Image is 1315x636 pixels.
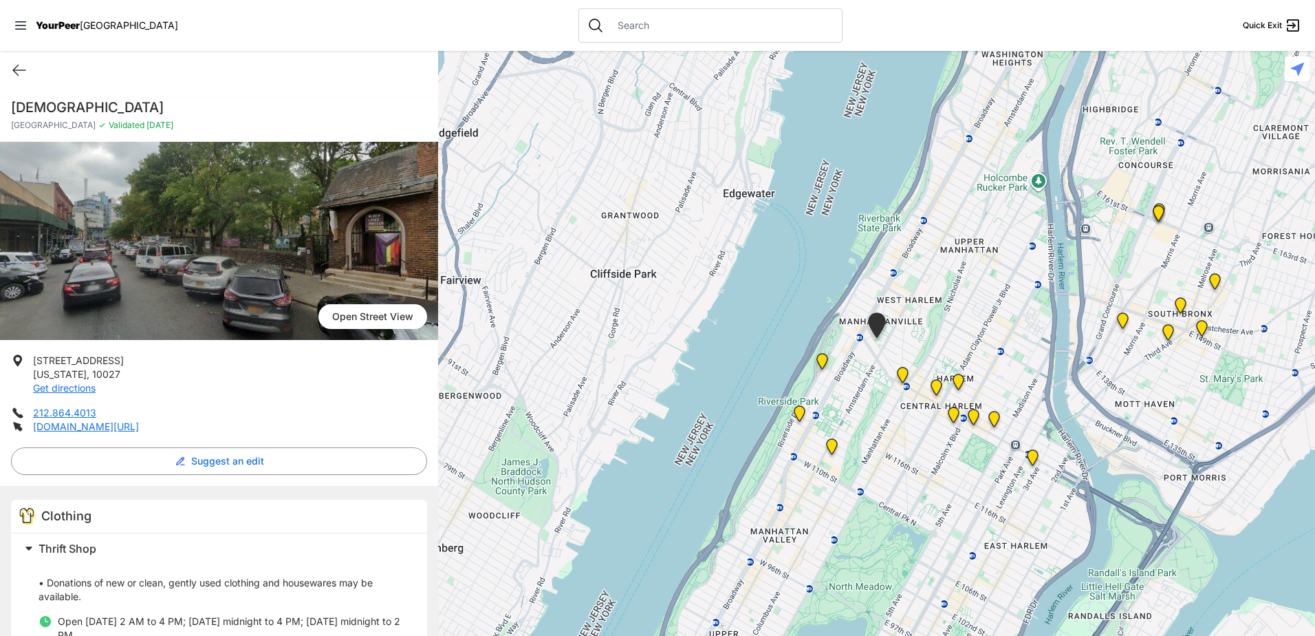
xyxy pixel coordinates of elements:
[1019,444,1047,477] div: Main Location
[33,421,139,432] a: [DOMAIN_NAME][URL]
[980,405,1008,438] div: East Harlem
[889,361,917,394] div: The PILLARS – Holistic Recovery Support
[808,348,836,381] div: Manhattan
[944,368,972,401] div: Manhattan
[1243,20,1282,31] span: Quick Exit
[33,407,96,418] a: 212.864.4013
[1243,17,1301,34] a: Quick Exit
[109,120,144,130] span: Validated
[11,98,427,117] h1: [DEMOGRAPHIC_DATA]
[33,382,96,394] a: Get directions
[144,120,173,130] span: [DATE]
[11,447,427,475] button: Suggest an edit
[1145,198,1173,231] div: Bronx
[41,509,91,523] span: Clothing
[39,562,411,604] p: • Donations of new or clean, gently used clothing and housewares may be available.
[1109,307,1137,340] div: Harm Reduction Center
[80,19,178,31] span: [GEOGRAPHIC_DATA]
[92,368,120,380] span: 10027
[922,374,950,407] div: Uptown/Harlem DYCD Youth Drop-in Center
[36,21,178,30] a: YourPeer[GEOGRAPHIC_DATA]
[959,403,988,436] div: Manhattan
[36,19,80,31] span: YourPeer
[1188,315,1216,348] div: The Bronx Pride Center
[11,120,96,131] span: [GEOGRAPHIC_DATA]
[609,19,834,32] input: Search
[1201,268,1229,301] div: Bronx Youth Center (BYC)
[33,368,87,380] span: [US_STATE]
[191,454,264,468] span: Suggest an edit
[818,433,846,466] div: The Cathedral Church of St. John the Divine
[87,368,89,380] span: ,
[1166,292,1195,325] div: The Bronx
[33,354,124,366] span: [STREET_ADDRESS]
[1144,200,1173,233] div: South Bronx NeON Works
[785,400,814,433] div: Ford Hall
[98,120,106,131] span: ✓
[318,304,427,329] span: Open Street View
[39,542,96,555] span: Thrift Shop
